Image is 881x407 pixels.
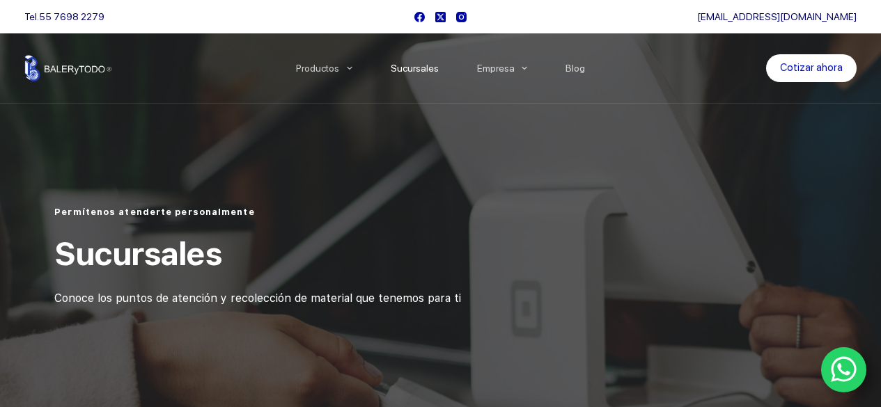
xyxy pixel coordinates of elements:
a: 55 7698 2279 [39,11,104,22]
span: Tel. [24,11,104,22]
a: X (Twitter) [435,12,446,22]
nav: Menu Principal [276,33,605,103]
span: Conoce los puntos de atención y recolección de material que tenemos para ti [54,292,461,305]
a: [EMAIL_ADDRESS][DOMAIN_NAME] [697,11,857,22]
a: Cotizar ahora [766,54,857,82]
span: Permítenos atenderte personalmente [54,207,254,217]
a: WhatsApp [821,347,867,393]
img: Balerytodo [24,55,111,81]
a: Instagram [456,12,467,22]
span: Sucursales [54,234,221,273]
a: Facebook [414,12,425,22]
